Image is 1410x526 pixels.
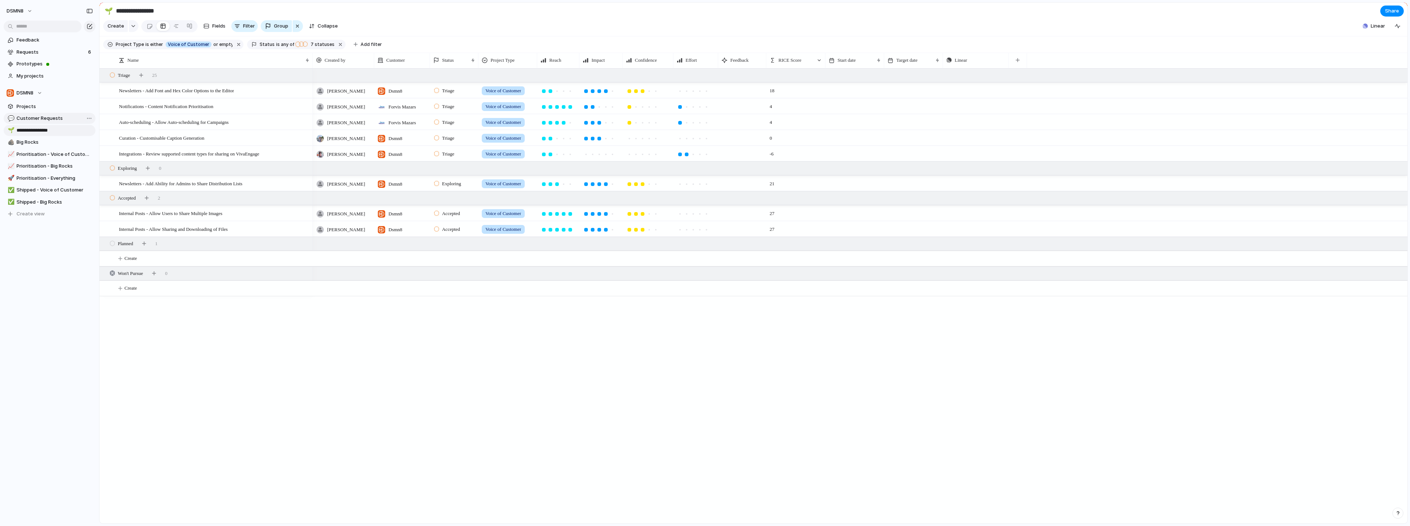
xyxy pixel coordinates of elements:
[4,125,95,136] a: 🌱
[274,22,288,30] span: Group
[325,57,346,64] span: Created by
[442,180,461,187] span: Exploring
[103,20,128,32] button: Create
[17,36,93,44] span: Feedback
[442,135,454,142] span: Triage
[119,102,213,110] span: Notifications - Content Notification Prioritisation
[327,151,365,158] span: [PERSON_NAME]
[4,173,95,184] a: 🚀Prioritisation - Everything
[1385,7,1399,15] span: Share
[119,86,234,94] span: Newsletters - Add Font and Hex Color Options to the Editor
[4,71,95,82] a: My projects
[442,150,454,158] span: Triage
[485,226,521,233] span: Voice of Customer
[485,103,521,110] span: Voice of Customer
[4,197,95,208] a: ✅Shipped - Big Rocks
[119,179,242,187] span: Newsletters - Add Ability for Admins to Share Distribution Lists
[767,115,775,126] span: 4
[260,41,275,48] span: Status
[730,57,749,64] span: Feedback
[8,162,13,171] div: 📈
[145,41,149,48] span: is
[4,161,95,172] a: 📈Prioritisation - Big Rocks
[485,210,521,217] span: Voice of Customer
[485,135,521,142] span: Voice of Customer
[4,47,95,58] a: Requests6
[17,198,93,206] span: Shipped - Big Rocks
[118,270,143,277] span: Won't Pursue
[108,22,124,30] span: Create
[7,162,14,170] button: 📈
[17,103,93,110] span: Projects
[767,130,775,142] span: 0
[388,226,402,233] span: Dsmn8
[159,165,162,172] span: 0
[168,41,209,48] span: Voice of Customer
[955,57,967,64] span: Linear
[127,57,139,64] span: Name
[388,135,402,142] span: Dsmn8
[485,87,521,94] span: Voice of Customer
[4,185,95,196] div: ✅Shipped - Voice of Customer
[838,57,856,64] span: Start date
[349,39,386,50] button: Add filter
[592,57,605,64] span: Impact
[200,20,228,32] button: Fields
[103,5,115,17] button: 🌱
[243,22,255,30] span: Filter
[386,57,405,64] span: Customer
[485,180,521,187] span: Voice of Customer
[105,6,113,16] div: 🌱
[7,186,14,194] button: ✅
[778,57,801,64] span: RICE Score
[3,5,36,17] button: DSMN8
[17,162,93,170] span: Prioritisation - Big Rocks
[261,20,292,32] button: Group
[149,41,163,48] span: either
[767,99,775,110] span: 4
[306,20,341,32] button: Collapse
[8,138,13,147] div: 🪨
[118,165,137,172] span: Exploring
[164,40,234,49] button: Voice of Customeror empty
[4,58,95,69] a: Prototypes
[4,149,95,160] a: 📈Prioritisation - Voice of Customer
[118,240,133,247] span: Planned
[8,126,13,135] div: 🌱
[4,35,95,46] a: Feedback
[7,7,23,15] span: DSMN8
[118,194,136,202] span: Accepted
[119,209,223,217] span: Internal Posts - Allow Users to Share Multiple Images
[17,139,93,146] span: Big Rocks
[152,72,157,79] span: 25
[7,198,14,206] button: ✅
[4,137,95,148] a: 🪨Big Rocks
[212,22,225,30] span: Fields
[295,40,336,49] button: 7 statuses
[8,186,13,194] div: ✅
[4,113,95,124] a: 💬Customer Requests
[4,87,95,99] button: DSMN8
[7,175,14,182] button: 🚀
[8,198,13,206] div: ✅
[767,146,777,158] span: -6
[213,41,233,48] span: or empty
[767,206,777,217] span: 27
[17,89,33,97] span: DSMN8
[388,151,402,158] span: Dsmn8
[896,57,918,64] span: Target date
[124,255,137,262] span: Create
[442,226,460,233] span: Accepted
[280,41,294,48] span: any of
[327,210,365,218] span: [PERSON_NAME]
[17,186,93,194] span: Shipped - Voice of Customer
[388,119,416,126] span: Forvis Mazars
[276,41,280,48] span: is
[327,87,365,95] span: [PERSON_NAME]
[308,41,335,48] span: statuses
